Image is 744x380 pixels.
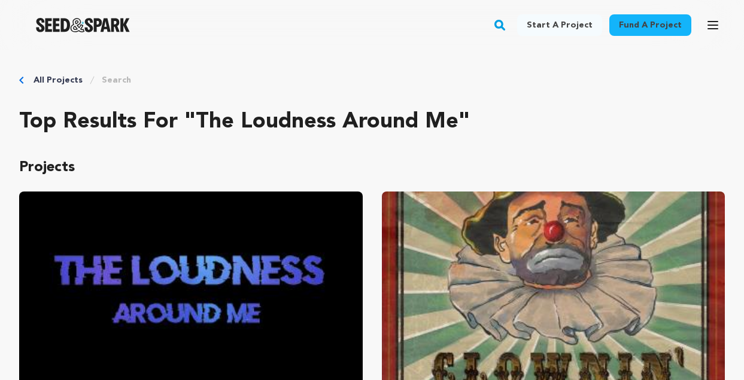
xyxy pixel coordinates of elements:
[19,110,725,134] h2: Top results for "The Loudness Around Me"
[36,18,130,32] img: Seed&Spark Logo Dark Mode
[517,14,602,36] a: Start a project
[19,158,725,177] p: Projects
[34,74,83,86] a: All Projects
[19,74,725,86] div: Breadcrumb
[102,74,131,86] a: Search
[36,18,130,32] a: Seed&Spark Homepage
[609,14,691,36] a: Fund a project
